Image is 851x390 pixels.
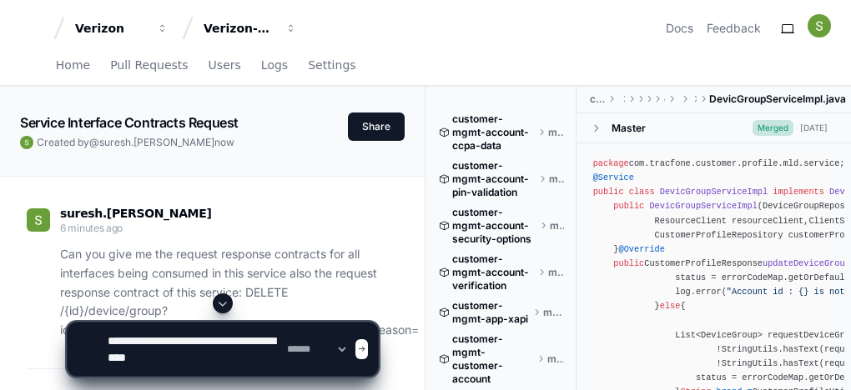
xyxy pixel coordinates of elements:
div: [DATE] [800,122,828,134]
img: ACg8ocINzQSuW7JbJNliuvK4fIheIvEbA_uDwFl7oGhbWd6Dg5VA=s96-c [808,14,831,37]
span: class [629,187,655,197]
span: Settings [308,60,355,70]
button: Verizon [68,13,175,43]
span: master [548,126,564,139]
span: implements [773,187,824,197]
iframe: Open customer support [798,335,843,380]
span: package [593,158,629,168]
app-text-character-animate: Service Interface Contracts Request [20,114,239,131]
span: DevicGroupServiceImpl [660,187,768,197]
span: master [548,266,564,279]
span: updateDeviceGroup [763,258,850,268]
span: public [593,187,624,197]
a: Logs [261,47,288,85]
span: customer-mgmt-account-security-options [452,206,536,246]
span: public [613,258,644,268]
span: Merged [753,120,793,136]
span: Users [209,60,241,70]
div: Verizon-Clarify-Customer-Management [204,20,275,37]
a: Pull Requests [110,47,188,85]
a: Settings [308,47,355,85]
span: DevicGroupServiceImpl.java [709,92,846,106]
span: public [613,201,644,211]
span: customer-mgmt-account-ccpa-data [452,112,535,152]
span: customer-mgmt-account-verification [452,252,535,292]
span: Created by [37,136,234,149]
button: Share [348,112,405,141]
button: Feedback [707,20,761,37]
span: @ [89,136,99,148]
button: Verizon-Clarify-Customer-Management [197,13,304,43]
span: 6 minutes ago [60,222,123,234]
span: master [550,219,564,232]
span: @Override [618,244,664,254]
a: Users [209,47,241,85]
span: Home [56,60,90,70]
p: Can you give me the request response contracts for all interfaces being consumed in this service ... [60,245,378,340]
span: customer [664,92,665,106]
span: @Service [593,172,634,182]
span: customer-mgmt-account-pin-validation [452,159,536,199]
span: suresh.[PERSON_NAME] [99,136,214,148]
span: customer-profile-tbv [590,92,605,106]
a: Docs [666,20,693,37]
span: Pull Requests [110,60,188,70]
img: ACg8ocINzQSuW7JbJNliuvK4fIheIvEbA_uDwFl7oGhbWd6Dg5VA=s96-c [20,136,33,149]
span: Logs [261,60,288,70]
div: Verizon [75,20,147,37]
div: Master [612,122,646,135]
span: master [549,172,564,186]
span: DevicGroupServiceImpl [649,201,757,211]
img: ACg8ocINzQSuW7JbJNliuvK4fIheIvEbA_uDwFl7oGhbWd6Dg5VA=s96-c [27,208,50,232]
span: now [214,136,234,148]
span: suresh.[PERSON_NAME] [60,207,211,220]
a: Home [56,47,90,85]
